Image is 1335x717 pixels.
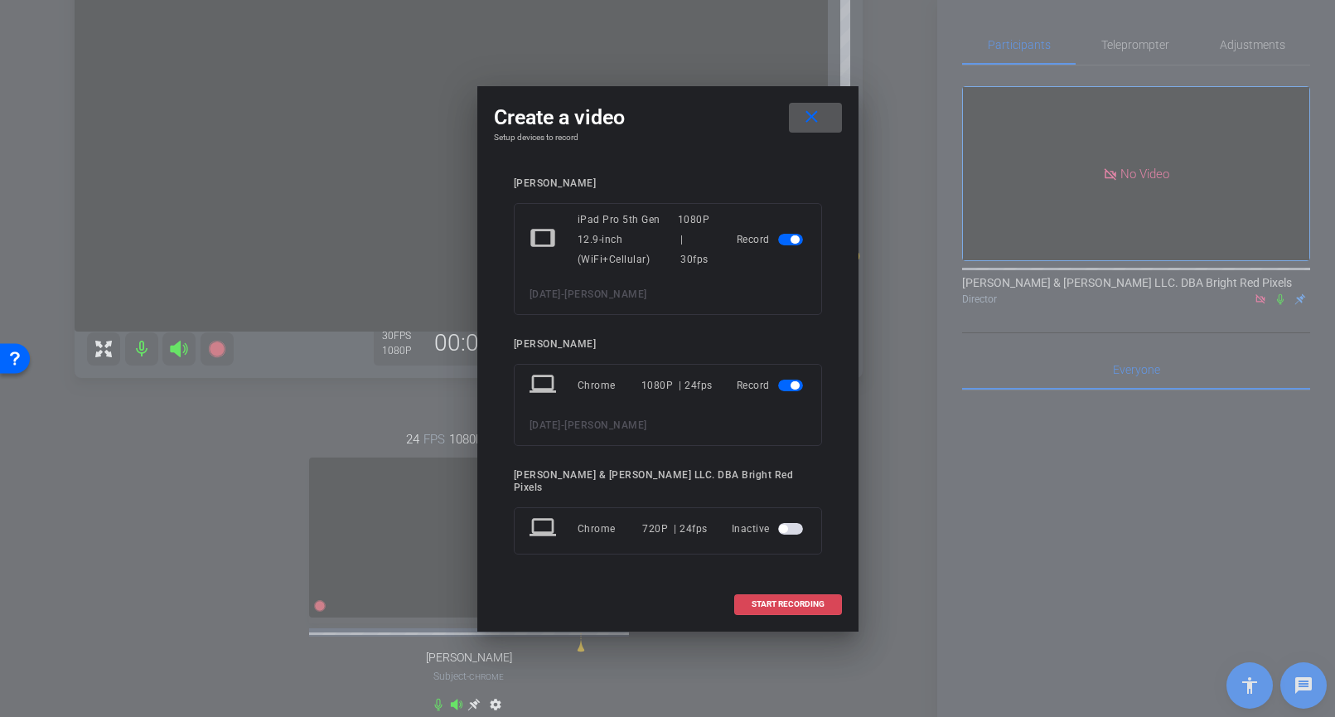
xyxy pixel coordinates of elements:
[494,103,842,133] div: Create a video
[530,371,559,400] mat-icon: laptop
[514,469,822,494] div: [PERSON_NAME] & [PERSON_NAME] LLC. DBA Bright Red Pixels
[801,107,822,128] mat-icon: close
[642,514,708,544] div: 720P | 24fps
[494,133,842,143] h4: Setup devices to record
[530,288,561,300] span: [DATE]
[734,594,842,615] button: START RECORDING
[530,225,559,254] mat-icon: tablet
[530,419,561,431] span: [DATE]
[514,338,822,351] div: [PERSON_NAME]
[564,419,647,431] span: [PERSON_NAME]
[561,288,565,300] span: -
[564,288,647,300] span: [PERSON_NAME]
[678,210,713,269] div: 1080P | 30fps
[561,419,565,431] span: -
[752,600,825,608] span: START RECORDING
[737,371,806,400] div: Record
[578,514,643,544] div: Chrome
[641,371,713,400] div: 1080P | 24fps
[578,210,678,269] div: iPad Pro 5th Gen 12.9-inch (WiFi+Cellular)
[737,210,806,269] div: Record
[578,371,641,400] div: Chrome
[732,514,806,544] div: Inactive
[514,177,822,190] div: [PERSON_NAME]
[530,514,559,544] mat-icon: laptop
